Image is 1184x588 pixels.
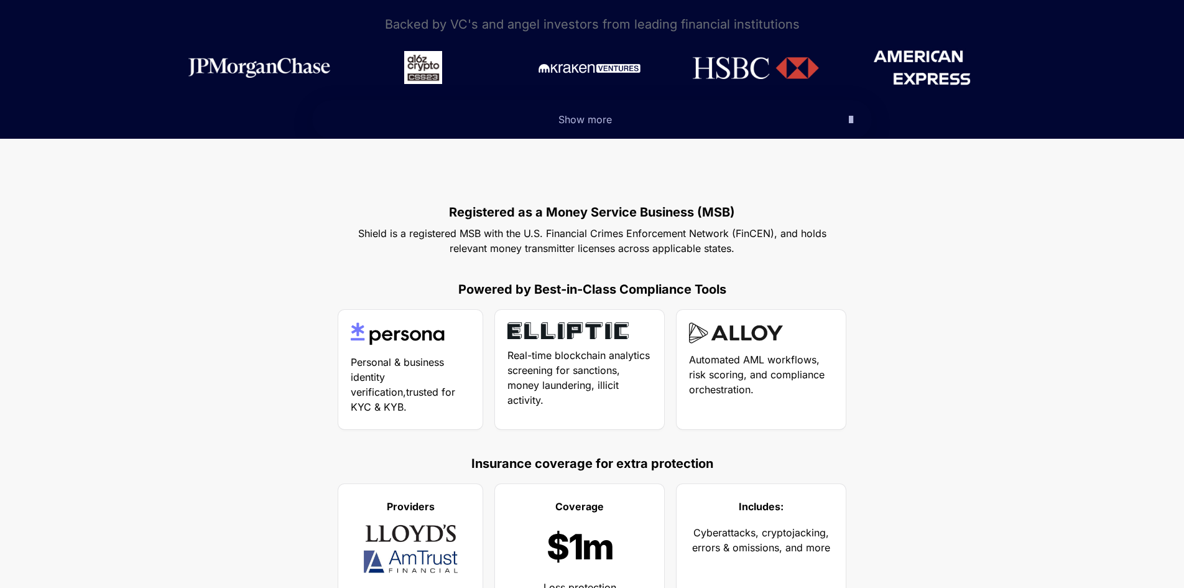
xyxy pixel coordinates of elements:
span: Automated AML workflows, risk scoring, and compliance orchestration. [689,353,828,396]
strong: Includes: [739,500,784,513]
span: Personal & business identity verification,trusted for KYC & KYB. [351,356,458,413]
span: Shield is a registered MSB with the U.S. Financial Crimes Enforcement Network (FinCEN), and holds... [358,227,830,254]
span: Real-time blockchain analytics screening for sanctions, money laundering, illicit activity. [507,349,653,406]
button: Show more [312,100,872,139]
strong: Powered by Best-in-Class Compliance Tools [458,282,726,297]
strong: roviders [393,500,435,513]
span: Show more [558,113,612,126]
span: Cyberattacks, cryptojacking, errors & omissions, and more [692,526,832,554]
strong: Insurance coverage for extra protection [471,456,713,471]
span: Backed by VC's and angel investors from leading financial institutions [385,17,800,32]
strong: Coverage [555,500,604,513]
a: P [387,500,393,513]
strong: Registered as a Money Service Business (MSB) [449,205,735,220]
span: $1m [547,526,613,568]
